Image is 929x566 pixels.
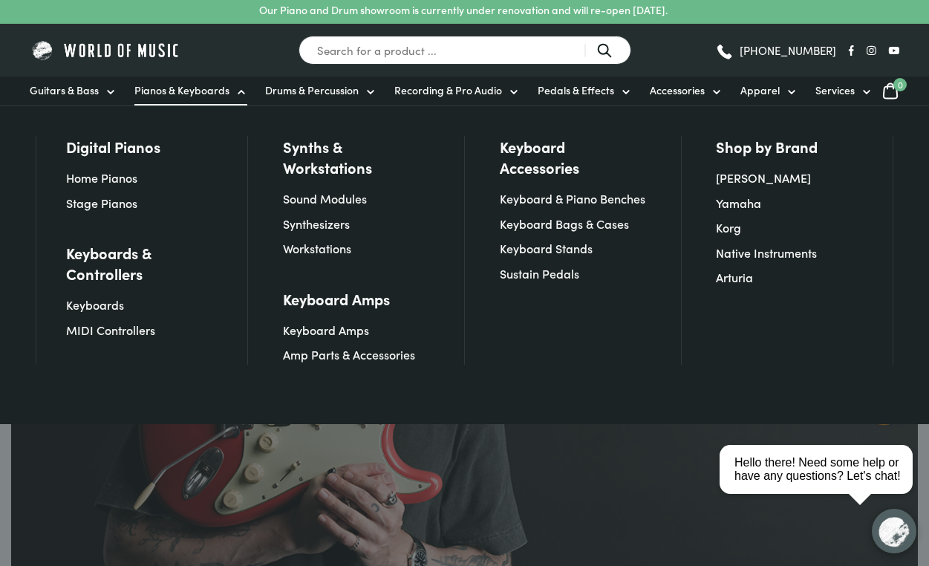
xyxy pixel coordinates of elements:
a: Synths & Workstations [283,136,430,178]
span: Services [815,82,855,98]
a: Home Pianos [66,169,137,186]
img: World of Music [30,39,182,62]
a: Amp Parts & Accessories [283,346,415,362]
a: Keyboard & Piano Benches [500,190,645,206]
a: Arturia [716,269,753,285]
a: Keyboard Amps [283,288,390,309]
a: Sustain Pedals [500,265,579,282]
a: MIDI Controllers [66,322,155,338]
a: Korg [716,219,741,235]
a: [PERSON_NAME] [716,169,811,186]
input: Search for a product ... [299,36,631,65]
a: Keyboards [66,296,124,313]
a: Workstations [283,240,351,256]
a: Keyboards & Controllers [66,242,213,284]
span: 0 [893,78,907,91]
a: Keyboard Accessories [500,136,647,178]
span: [PHONE_NUMBER] [740,45,836,56]
p: Our Piano and Drum showroom is currently under renovation and will re-open [DATE]. [259,2,668,18]
a: Digital Pianos [66,136,160,157]
a: Yamaha [716,195,761,211]
span: Drums & Percussion [265,82,359,98]
span: Pianos & Keyboards [134,82,229,98]
span: Pedals & Effects [538,82,614,98]
a: Sound Modules [283,190,367,206]
a: Keyboard Stands [500,240,593,256]
span: Guitars & Bass [30,82,99,98]
a: Keyboard Bags & Cases [500,215,629,232]
a: Shop by Brand [716,136,818,157]
span: Accessories [650,82,705,98]
a: Keyboard Amps [283,322,369,338]
a: Stage Pianos [66,195,137,211]
span: Apparel [740,82,780,98]
span: Recording & Pro Audio [394,82,502,98]
a: Native Instruments [716,244,817,261]
iframe: Chat with our support team [714,403,929,566]
a: [PHONE_NUMBER] [715,39,836,62]
a: Synthesizers [283,215,350,232]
